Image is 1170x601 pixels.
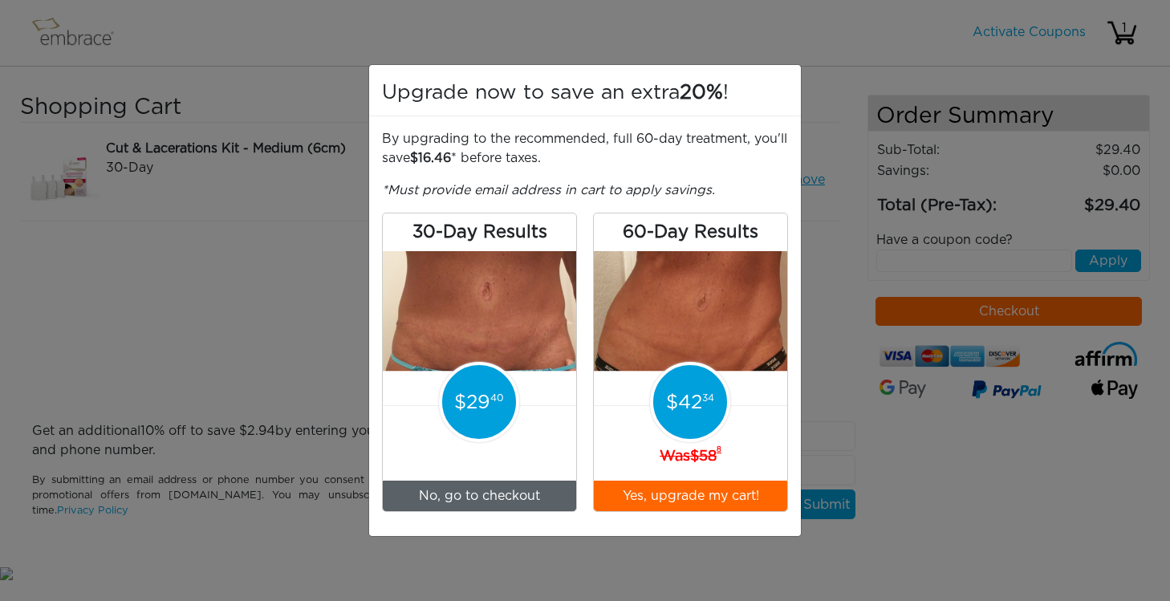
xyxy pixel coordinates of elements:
[410,152,451,164] span: 16.46
[660,449,721,464] b: Was
[383,481,576,511] a: No, go to checkout
[382,184,715,197] i: *Must provide email address in cart to apply savings.
[383,251,576,405] img: TT30.png
[382,78,729,108] h5: Upgrade now to save an extra !
[680,83,723,103] span: 20%
[382,129,788,168] p: By upgrading to the recommended, full 60-day treatment, you'll save * before taxes.
[454,393,490,412] span: 29
[690,449,717,464] span: 58
[594,481,787,511] button: Yes, upgrade my cart!
[666,393,702,412] span: 42
[717,446,721,453] sup: 8
[594,251,787,405] img: TT60.png
[594,213,787,250] h3: 60-Day Results
[383,213,576,250] h3: 30-Day Results
[702,393,714,403] span: 34
[490,393,504,403] span: 40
